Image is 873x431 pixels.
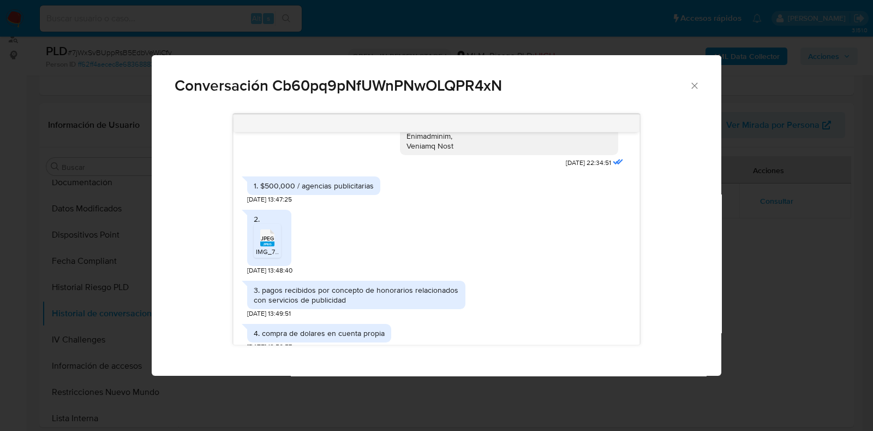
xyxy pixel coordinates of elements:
[256,247,300,256] span: IMG_7651.jpeg
[175,78,689,93] span: Conversación Cb60pq9pNfUWnPNwOLQPR4xN
[254,285,459,305] div: 3. pagos recibidos por concepto de honorarios relacionados con servicios de publicidad
[247,309,291,318] span: [DATE] 13:49:51
[254,328,385,338] div: 4. compra de dolares en cuenta propia
[254,214,285,224] div: 2.
[254,181,374,191] div: 1. $500,000 / agencias publicitarias
[247,195,292,204] span: [DATE] 13:47:25
[152,55,721,376] div: Comunicación
[261,235,274,242] span: JPEG
[566,158,611,168] span: [DATE] 22:34:51
[689,80,699,90] button: Cerrar
[247,266,292,275] span: [DATE] 13:48:40
[247,343,292,352] span: [DATE] 13:50:57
